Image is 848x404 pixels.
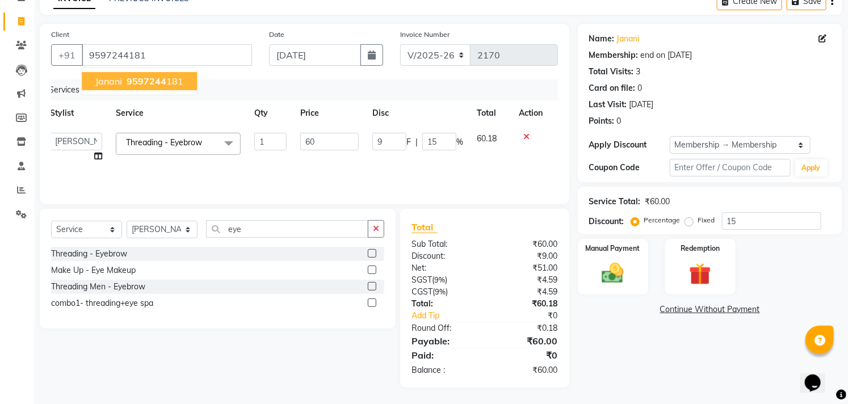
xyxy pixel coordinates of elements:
[456,136,463,148] span: %
[126,137,202,148] span: Threading - Eyebrow
[589,115,615,127] div: Points:
[589,139,670,151] div: Apply Discount
[617,115,622,127] div: 0
[485,274,566,286] div: ₹4.59
[586,243,640,254] label: Manual Payment
[109,100,247,126] th: Service
[629,99,654,111] div: [DATE]
[498,310,566,322] div: ₹0
[682,260,718,288] img: _gift.svg
[406,136,411,148] span: F
[51,297,153,309] div: combo1- threading+eye spa
[95,75,122,87] span: Janani
[485,250,566,262] div: ₹9.00
[403,262,485,274] div: Net:
[51,264,136,276] div: Make Up - Eye Makeup
[589,196,641,208] div: Service Total:
[403,250,485,262] div: Discount:
[485,348,566,362] div: ₹0
[641,49,692,61] div: end on [DATE]
[403,274,485,286] div: ( )
[513,100,550,126] th: Action
[269,30,284,40] label: Date
[403,322,485,334] div: Round Off:
[485,238,566,250] div: ₹60.00
[485,298,566,310] div: ₹60.18
[636,66,641,78] div: 3
[82,44,252,66] input: Search by Name/Mobile/Email/Code
[638,82,643,94] div: 0
[206,220,368,238] input: Search or Scan
[589,33,615,45] div: Name:
[412,287,433,297] span: CGST
[470,100,512,126] th: Total
[293,100,366,126] th: Price
[644,215,681,225] label: Percentage
[127,75,166,87] span: 9597244
[485,364,566,376] div: ₹60.00
[589,216,624,228] div: Discount:
[412,275,432,285] span: SGST
[698,215,715,225] label: Fixed
[403,348,485,362] div: Paid:
[403,310,498,322] a: Add Tip
[51,248,127,260] div: Threading - Eyebrow
[43,100,109,126] th: Stylist
[51,44,83,66] button: +91
[434,275,445,284] span: 9%
[435,287,446,296] span: 9%
[477,133,497,144] span: 60.18
[366,100,470,126] th: Disc
[800,359,837,393] iframe: chat widget
[51,30,69,40] label: Client
[589,49,639,61] div: Membership:
[247,100,293,126] th: Qty
[681,243,720,254] label: Redemption
[403,286,485,298] div: ( )
[595,260,631,286] img: _cash.svg
[589,99,627,111] div: Last Visit:
[589,66,634,78] div: Total Visits:
[485,286,566,298] div: ₹4.59
[645,196,670,208] div: ₹60.00
[670,159,791,176] input: Enter Offer / Coupon Code
[485,322,566,334] div: ₹0.18
[202,137,207,148] a: x
[124,75,183,87] ngb-highlight: 181
[403,238,485,250] div: Sub Total:
[400,30,450,40] label: Invoice Number
[485,334,566,348] div: ₹60.00
[589,82,636,94] div: Card on file:
[403,334,485,348] div: Payable:
[403,298,485,310] div: Total:
[795,159,828,176] button: Apply
[485,262,566,274] div: ₹51.00
[617,33,640,45] a: Janani
[44,79,559,100] div: Services
[403,364,485,376] div: Balance :
[580,304,840,315] a: Continue Without Payment
[415,136,418,148] span: |
[51,281,145,293] div: Threading Men - Eyebrow
[412,221,438,233] span: Total
[589,162,670,174] div: Coupon Code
